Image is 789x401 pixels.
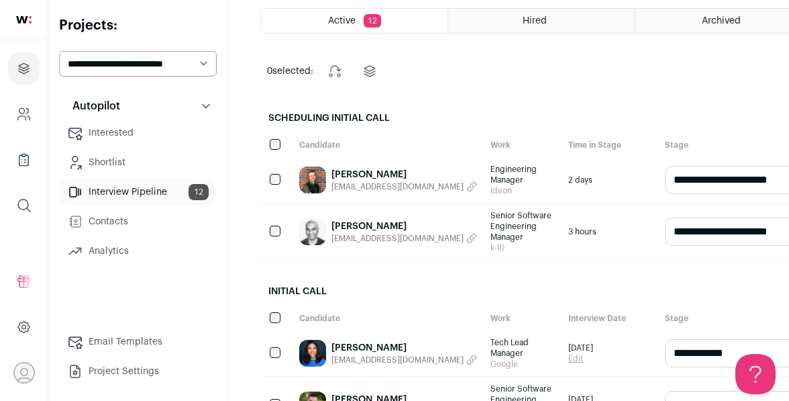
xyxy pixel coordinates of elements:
[59,358,217,385] a: Project Settings
[16,16,32,24] img: wellfound-shorthand-0d5821cbd27db2630d0214b213865d53afaa358527fdda9d0ea32b1df1b89c2c.svg
[8,52,40,85] a: Projects
[364,14,381,28] span: 12
[562,204,658,260] div: 3 hours
[490,242,555,253] span: k-ID
[562,306,658,330] div: Interview Date
[484,133,562,157] div: Work
[331,181,464,192] span: [EMAIL_ADDRESS][DOMAIN_NAME]
[331,341,477,355] a: [PERSON_NAME]
[59,208,217,235] a: Contacts
[490,337,555,359] span: Tech Lead Manager
[490,164,555,185] span: Engineering Manager
[735,354,776,394] iframe: Help Scout Beacon - Open
[8,98,40,130] a: Company and ATS Settings
[8,144,40,176] a: Company Lists
[59,179,217,206] a: Interview Pipeline12
[299,167,326,193] img: b9aae93ef3223447ba641cb756d7f4ae0c1e02a66c26032f8b6db24fd026ecc8.jpg
[59,238,217,265] a: Analytics
[59,328,217,355] a: Email Templates
[267,64,313,78] span: selected:
[319,55,351,87] button: Change stage
[490,359,555,369] span: Google
[702,16,741,26] span: Archived
[490,185,555,196] span: Ideon
[448,9,634,33] a: Hired
[562,133,658,157] div: Time in Stage
[267,66,272,76] span: 0
[331,168,477,181] a: [PERSON_NAME]
[331,355,464,365] span: [EMAIL_ADDRESS][DOMAIN_NAME]
[64,98,120,114] p: Autopilot
[59,16,217,35] h2: Projects:
[331,220,477,233] a: [PERSON_NAME]
[13,362,35,384] button: Open dropdown
[562,157,658,203] div: 2 days
[484,306,562,330] div: Work
[331,233,464,244] span: [EMAIL_ADDRESS][DOMAIN_NAME]
[293,133,484,157] div: Candidate
[59,93,217,120] button: Autopilot
[331,233,477,244] button: [EMAIL_ADDRESS][DOMAIN_NAME]
[293,306,484,330] div: Candidate
[299,218,326,245] img: b4172ae4e9c52e83e9bda438d82f26d6762e80f72da3bf28bb530a49cce8db29.jpg
[59,149,217,176] a: Shortlist
[568,343,593,353] span: [DATE]
[331,355,477,365] button: [EMAIL_ADDRESS][DOMAIN_NAME]
[299,340,326,367] img: e0d952a77245496216868f396c7b53d215d4753a9e3d3b0899fa06843d5a0296.jpg
[328,16,356,26] span: Active
[59,120,217,146] a: Interested
[331,181,477,192] button: [EMAIL_ADDRESS][DOMAIN_NAME]
[568,353,593,364] a: Edit
[523,16,547,26] span: Hired
[490,210,555,242] span: Senior Software Engineering Manager
[189,184,209,200] span: 12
